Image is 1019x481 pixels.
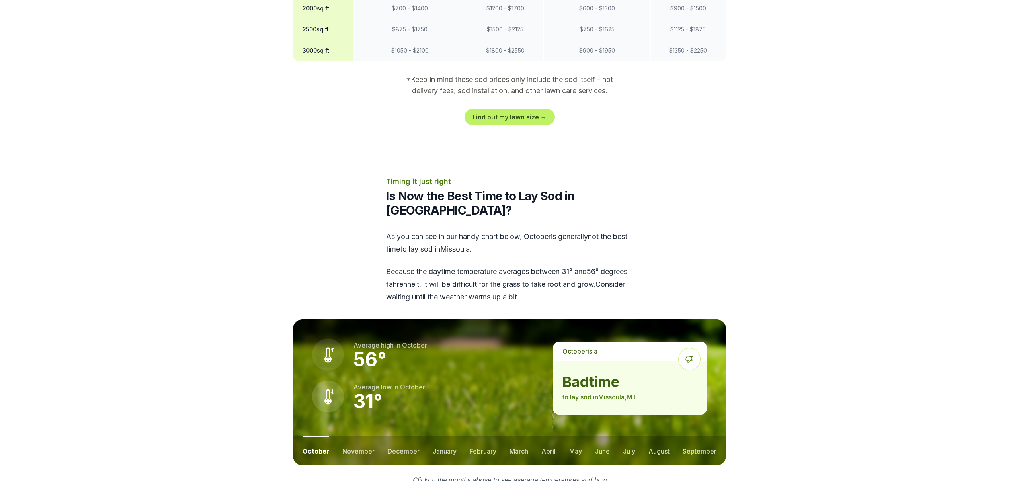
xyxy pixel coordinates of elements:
td: $ 1125 - $ 1875 [650,19,726,40]
p: Average high in [353,340,427,350]
span: october [402,341,427,349]
p: Because the daytime temperature averages between 31 ° and 56 ° degrees fahrenheit, it will be dif... [386,265,633,303]
button: may [569,436,582,465]
button: april [541,436,556,465]
td: $ 875 - $ 1750 [353,19,467,40]
button: december [388,436,420,465]
th: 3000 sq ft [293,40,353,61]
td: $ 900 - $ 1950 [543,40,650,61]
strong: 31 ° [353,389,383,413]
button: march [509,436,528,465]
div: As you can see in our handy chart below, is generally not the best time to lay sod in Missoula . [386,230,633,303]
p: Average low in [353,382,425,392]
p: to lay sod in Missoula , MT [562,392,697,402]
td: $ 1500 - $ 2125 [467,19,543,40]
span: october [524,232,551,240]
p: Timing it just right [386,176,633,187]
p: is a [553,342,707,361]
a: sod installation [458,86,507,95]
span: october [562,347,588,355]
td: $ 750 - $ 1625 [543,19,650,40]
button: november [342,436,375,465]
p: *Keep in mind these sod prices only include the sod itself - not delivery fees, , and other . [395,74,624,96]
button: june [595,436,610,465]
th: 2500 sq ft [293,19,353,40]
a: lawn care services [545,86,605,95]
h2: Is Now the Best Time to Lay Sod in [GEOGRAPHIC_DATA]? [386,189,633,217]
button: february [470,436,496,465]
button: july [623,436,635,465]
button: august [648,436,670,465]
td: $ 1350 - $ 2250 [650,40,726,61]
strong: 56 ° [353,348,387,371]
span: october [400,383,425,391]
td: $ 1800 - $ 2550 [467,40,543,61]
strong: bad time [562,374,697,390]
button: september [683,436,716,465]
button: october [303,436,329,465]
button: january [433,436,457,465]
td: $ 1050 - $ 2100 [353,40,467,61]
a: Find out my lawn size → [465,109,555,125]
